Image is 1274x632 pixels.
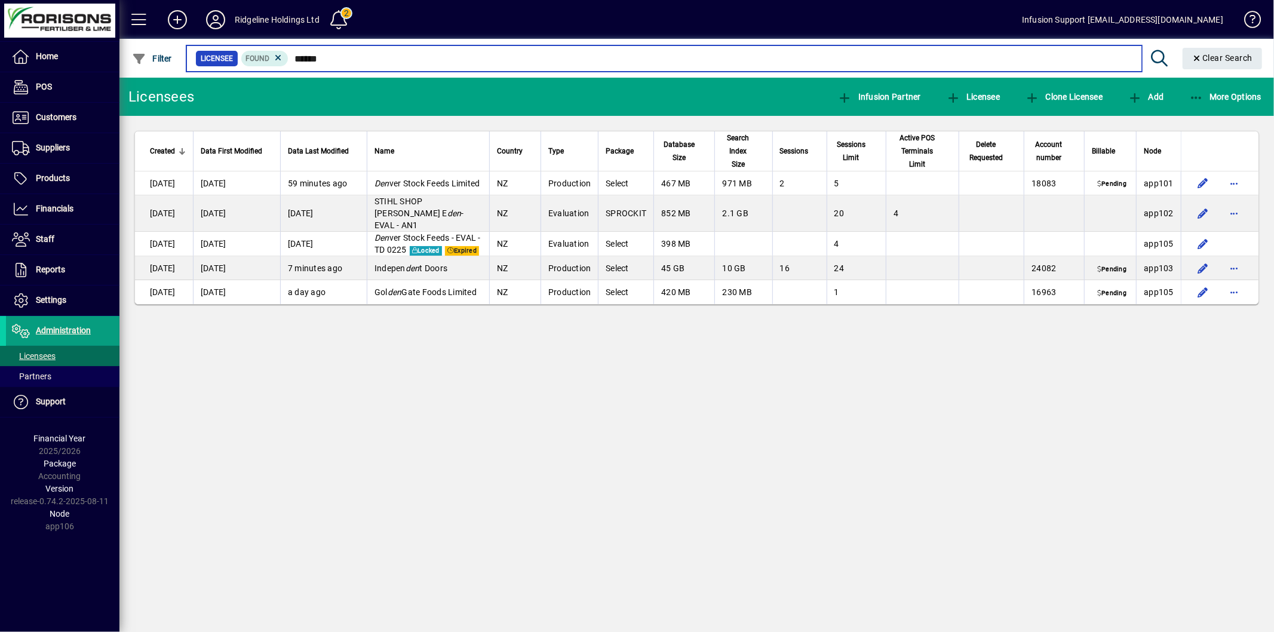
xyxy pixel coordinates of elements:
[135,195,193,232] td: [DATE]
[541,232,598,256] td: Evaluation
[128,87,194,106] div: Licensees
[834,138,879,164] div: Sessions Limit
[36,326,91,335] span: Administration
[36,204,73,213] span: Financials
[722,131,754,171] span: Search Index Size
[1224,259,1244,278] button: More options
[1022,86,1106,108] button: Clone Licensee
[6,286,119,315] a: Settings
[280,195,367,232] td: [DATE]
[374,145,394,158] span: Name
[894,131,941,171] span: Active POS Terminals Limit
[6,346,119,366] a: Licensees
[489,256,541,280] td: NZ
[827,195,886,232] td: 20
[886,195,959,232] td: 4
[197,9,235,30] button: Profile
[12,372,51,381] span: Partners
[1144,145,1161,158] span: Node
[772,171,827,195] td: 2
[280,280,367,304] td: a day ago
[1024,256,1084,280] td: 24082
[966,138,1006,164] span: Delete Requested
[193,232,280,256] td: [DATE]
[827,280,886,304] td: 1
[374,233,389,243] em: Den
[44,459,76,468] span: Package
[36,82,52,91] span: POS
[541,256,598,280] td: Production
[447,208,462,218] em: den
[1224,283,1244,302] button: More options
[598,256,653,280] td: Select
[1022,10,1223,29] div: Infusion Support [EMAIL_ADDRESS][DOMAIN_NAME]
[6,366,119,386] a: Partners
[374,145,482,158] div: Name
[780,145,809,158] span: Sessions
[6,255,119,285] a: Reports
[1224,204,1244,223] button: More options
[548,145,564,158] span: Type
[193,195,280,232] td: [DATE]
[1224,174,1244,193] button: More options
[1144,263,1174,273] span: app103.prod.infusionbusinesssoftware.com
[445,246,479,256] span: Expired
[1092,145,1129,158] div: Billable
[135,171,193,195] td: [DATE]
[827,232,886,256] td: 4
[288,145,360,158] div: Data Last Modified
[246,54,270,63] span: Found
[201,145,273,158] div: Data First Modified
[837,92,921,102] span: Infusion Partner
[714,171,772,195] td: 971 MB
[1193,283,1212,302] button: Edit
[6,42,119,72] a: Home
[406,263,420,273] em: den
[1186,86,1265,108] button: More Options
[489,195,541,232] td: NZ
[598,232,653,256] td: Select
[1144,145,1174,158] div: Node
[34,434,86,443] span: Financial Year
[410,246,442,256] span: Locked
[661,138,707,164] div: Database Size
[1144,179,1174,188] span: app101.prod.infusionbusinesssoftware.com
[280,232,367,256] td: [DATE]
[1032,138,1066,164] span: Account number
[6,133,119,163] a: Suppliers
[135,256,193,280] td: [DATE]
[1193,204,1212,223] button: Edit
[193,280,280,304] td: [DATE]
[1193,234,1212,253] button: Edit
[1032,138,1077,164] div: Account number
[1193,259,1212,278] button: Edit
[489,232,541,256] td: NZ
[1144,239,1174,248] span: app105.prod.infusionbusinesssoftware.com
[606,145,646,158] div: Package
[1192,53,1253,63] span: Clear Search
[946,92,1000,102] span: Licensee
[280,256,367,280] td: 7 minutes ago
[653,195,714,232] td: 852 MB
[1095,180,1129,189] span: Pending
[288,145,349,158] span: Data Last Modified
[722,131,765,171] div: Search Index Size
[653,232,714,256] td: 398 MB
[193,171,280,195] td: [DATE]
[489,171,541,195] td: NZ
[50,509,70,519] span: Node
[827,171,886,195] td: 5
[1183,48,1263,69] button: Clear
[135,232,193,256] td: [DATE]
[36,143,70,152] span: Suppliers
[241,51,288,66] mat-chip: Found Status: Found
[541,280,598,304] td: Production
[772,256,827,280] td: 16
[1095,289,1129,298] span: Pending
[374,179,389,188] em: Den
[201,145,262,158] span: Data First Modified
[135,280,193,304] td: [DATE]
[201,53,233,65] span: Licensee
[894,131,951,171] div: Active POS Terminals Limit
[374,287,477,297] span: Gol Gate Foods Limited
